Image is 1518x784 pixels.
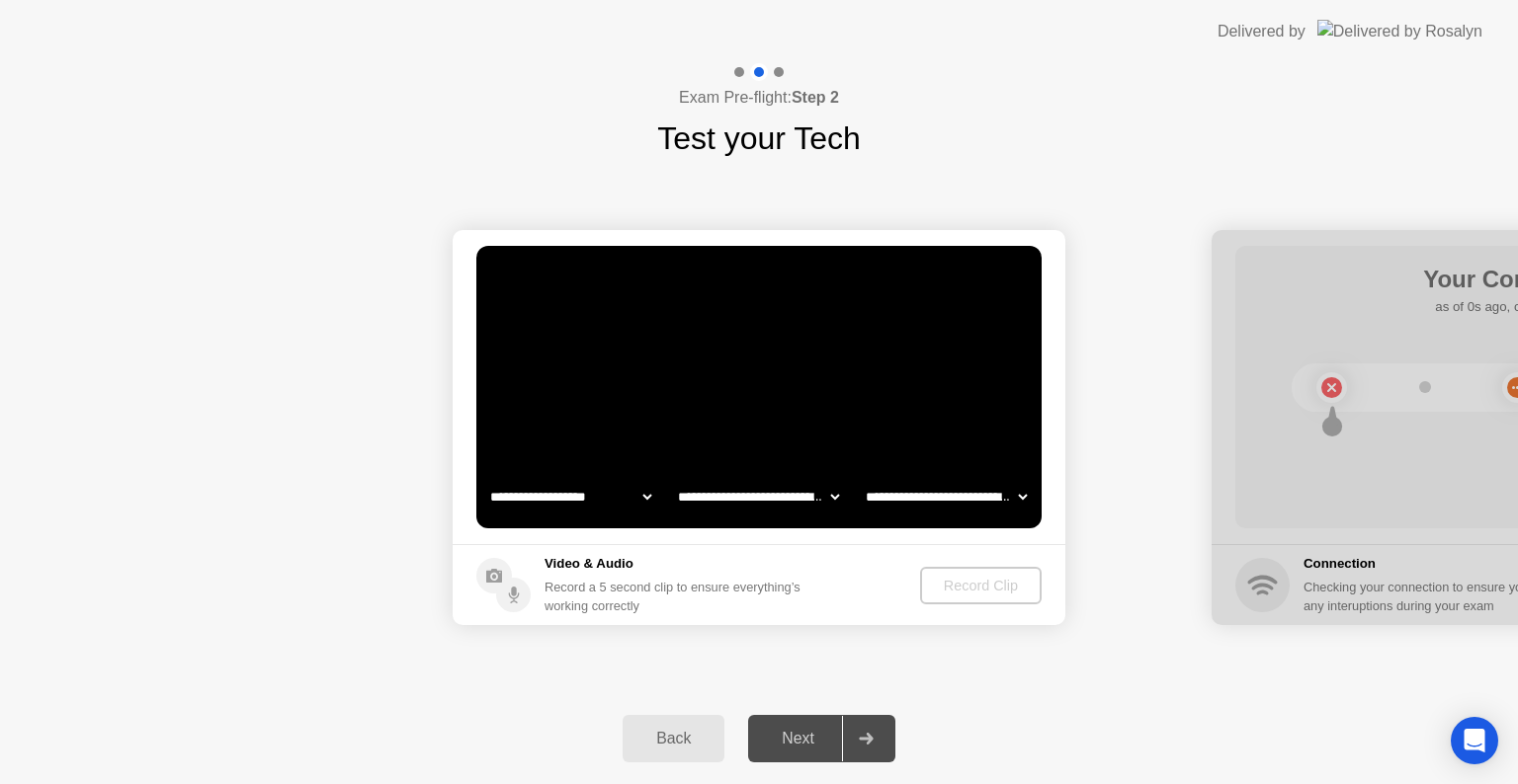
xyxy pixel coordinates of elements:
[748,715,895,762] button: Next
[1317,20,1482,42] img: Delivered by Rosalyn
[920,567,1042,604] button: Record Clip
[1218,20,1306,43] div: Delivered by
[928,578,1034,593] div: Record Clip
[545,578,808,615] div: Record a 5 second clip to ensure everything’s working correctly
[679,86,839,110] h4: Exam Pre-flight:
[629,730,718,747] div: Back
[862,477,1031,516] select: Available microphones
[809,268,833,291] div: !
[545,554,808,574] h5: Video & Audio
[674,477,843,516] select: Available speakers
[486,477,655,516] select: Available cameras
[792,89,839,106] b: Step 2
[823,268,847,291] div: . . .
[754,730,842,747] div: Next
[657,115,861,162] h1: Test your Tech
[1451,717,1498,764] div: Open Intercom Messenger
[623,715,724,762] button: Back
